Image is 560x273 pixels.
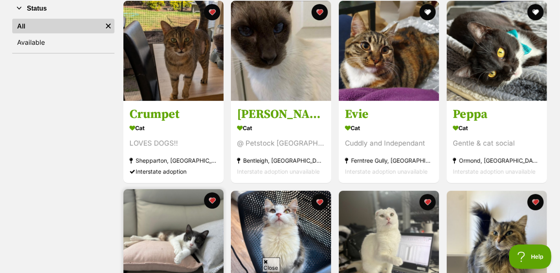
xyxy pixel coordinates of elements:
[204,192,220,209] button: favourite
[237,122,325,134] div: Cat
[453,107,541,122] h3: Peppa
[345,122,433,134] div: Cat
[447,1,547,101] img: Peppa
[123,1,224,101] img: Crumpet
[102,19,114,33] a: Remove filter
[453,122,541,134] div: Cat
[509,245,552,269] iframe: Help Scout Beacon - Open
[527,4,544,20] button: favourite
[237,168,320,175] span: Interstate adoption unavailable
[345,107,433,122] h3: Evie
[312,194,328,210] button: favourite
[12,35,114,50] a: Available
[453,155,541,166] div: Ormond, [GEOGRAPHIC_DATA]
[447,100,547,183] a: Peppa Cat Gentle & cat social Ormond, [GEOGRAPHIC_DATA] Interstate adoption unavailable favourite
[12,19,102,33] a: All
[130,166,217,177] div: Interstate adoption
[312,4,328,20] button: favourite
[231,100,331,183] a: [PERSON_NAME] Cat @ Petstock [GEOGRAPHIC_DATA] Bentleigh, [GEOGRAPHIC_DATA] Interstate adoption u...
[345,138,433,149] div: Cuddly and Independant
[204,4,220,20] button: favourite
[419,194,436,210] button: favourite
[339,1,439,101] img: Evie
[419,4,436,20] button: favourite
[237,138,325,149] div: @ Petstock [GEOGRAPHIC_DATA]
[262,258,280,272] span: Close
[345,155,433,166] div: Ferntree Gully, [GEOGRAPHIC_DATA]
[123,100,224,183] a: Crumpet Cat LOVES DOGS!! Shepparton, [GEOGRAPHIC_DATA] Interstate adoption favourite
[130,138,217,149] div: LOVES DOGS!!
[130,122,217,134] div: Cat
[345,168,428,175] span: Interstate adoption unavailable
[453,138,541,149] div: Gentle & cat social
[339,100,439,183] a: Evie Cat Cuddly and Independant Ferntree Gully, [GEOGRAPHIC_DATA] Interstate adoption unavailable...
[12,3,114,14] button: Status
[231,1,331,101] img: Simon
[130,107,217,122] h3: Crumpet
[237,155,325,166] div: Bentleigh, [GEOGRAPHIC_DATA]
[237,107,325,122] h3: [PERSON_NAME]
[130,155,217,166] div: Shepparton, [GEOGRAPHIC_DATA]
[527,194,544,210] button: favourite
[453,168,536,175] span: Interstate adoption unavailable
[12,17,114,53] div: Status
